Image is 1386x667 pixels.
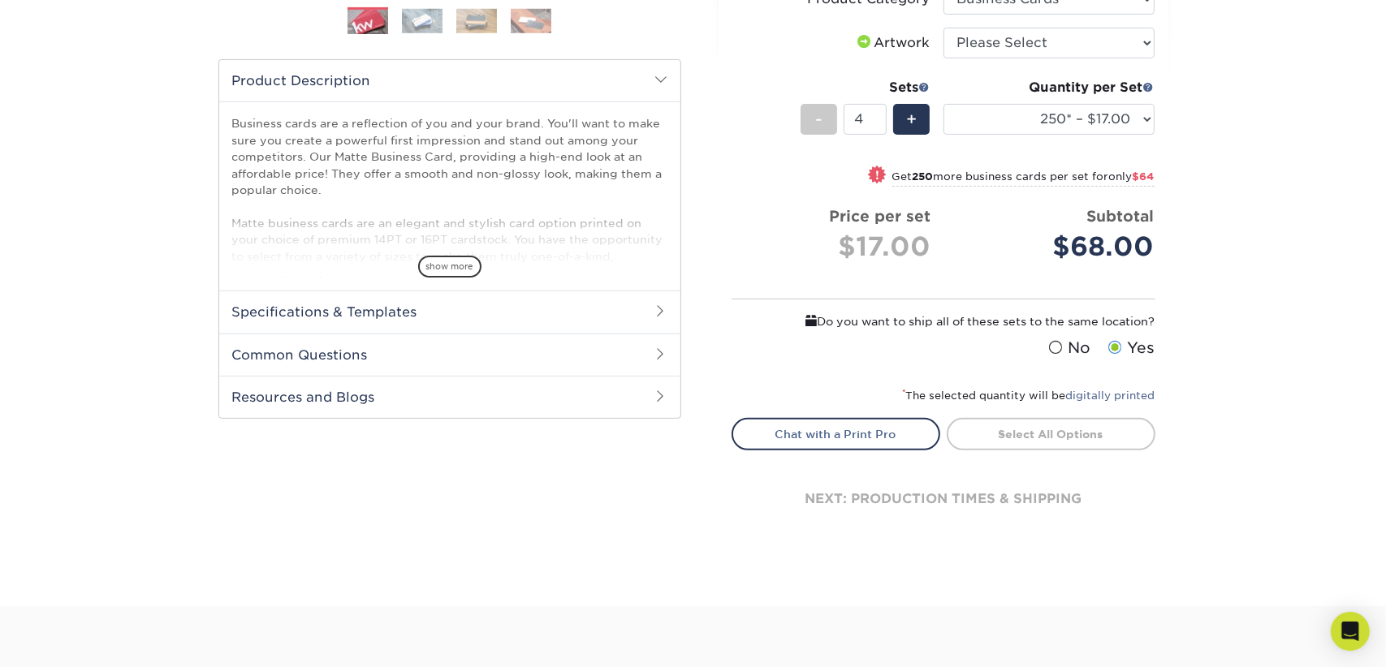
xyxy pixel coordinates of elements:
strong: 250 [913,170,934,183]
div: Artwork [855,33,930,53]
span: ! [875,167,879,184]
a: digitally printed [1066,389,1155,402]
div: Sets [801,78,930,97]
h2: Common Questions [219,333,680,376]
span: $64 [1133,170,1155,183]
img: Business Cards 03 [456,9,497,33]
img: Business Cards 02 [402,9,443,33]
span: + [906,107,917,131]
div: $17.00 [745,227,931,266]
div: next: production times & shipping [732,450,1155,548]
div: Open Intercom Messenger [1331,612,1370,651]
div: $68.00 [956,227,1155,266]
small: The selected quantity will be [903,389,1155,402]
a: Select All Options [947,418,1155,450]
span: show more [418,256,481,278]
div: Quantity per Set [943,78,1155,97]
div: Do you want to ship all of these sets to the same location? [732,312,1155,330]
small: Get more business cards per set for [892,170,1155,187]
h2: Product Description [219,60,680,101]
h2: Resources and Blogs [219,376,680,418]
a: Chat with a Print Pro [732,418,940,450]
img: Business Cards 04 [511,9,551,33]
h2: Specifications & Templates [219,290,680,333]
img: Business Cards 01 [348,2,388,42]
strong: Subtotal [1087,207,1155,225]
p: Business cards are a reflection of you and your brand. You'll want to make sure you create a powe... [232,115,667,346]
span: - [815,107,823,131]
strong: Price per set [830,207,931,225]
label: Yes [1104,337,1155,359]
label: No [1045,337,1091,359]
span: only [1109,170,1155,183]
